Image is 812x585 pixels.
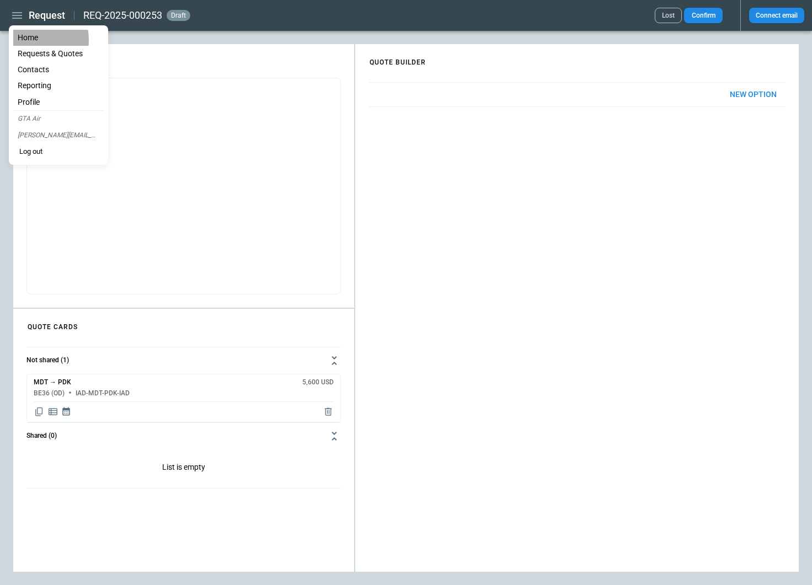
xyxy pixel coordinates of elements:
button: Log out [13,144,49,160]
p: GTA Air [13,111,104,127]
a: Home [13,30,104,46]
p: [PERSON_NAME][EMAIL_ADDRESS][DOMAIN_NAME] [13,127,104,144]
a: Reporting [13,78,104,94]
a: Contacts [13,62,104,78]
a: Requests & Quotes [13,46,104,62]
a: Profile [13,94,104,110]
